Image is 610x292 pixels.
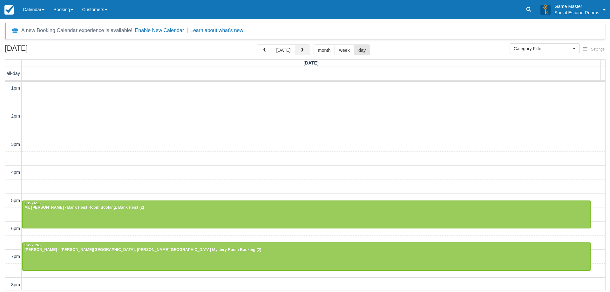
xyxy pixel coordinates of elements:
[24,243,41,247] span: 6:45 - 7:45
[591,47,605,51] span: Settings
[11,142,20,147] span: 3pm
[190,28,243,33] a: Learn about what's new
[11,113,20,119] span: 2pm
[554,3,599,10] p: Game Master
[11,282,20,287] span: 8pm
[540,4,551,15] img: A3
[186,28,188,33] span: |
[354,44,370,55] button: day
[24,205,589,210] div: Mr. [PERSON_NAME] - Bank Heist Room Booking, Bank Heist (2)
[272,44,295,55] button: [DATE]
[11,226,20,231] span: 6pm
[7,71,20,76] span: all-day
[24,248,589,253] div: [PERSON_NAME] - [PERSON_NAME][GEOGRAPHIC_DATA], [PERSON_NAME][GEOGRAPHIC_DATA] Mystery Room Booki...
[11,170,20,175] span: 4pm
[4,5,14,15] img: checkfront-main-nav-mini-logo.png
[579,45,608,54] button: Settings
[514,45,571,52] span: Category Filter
[11,198,20,203] span: 5pm
[303,60,319,65] span: [DATE]
[22,200,591,228] a: 5:15 - 6:15Mr. [PERSON_NAME] - Bank Heist Room Booking, Bank Heist (2)
[24,201,41,205] span: 5:15 - 6:15
[11,85,20,91] span: 1pm
[135,27,184,34] button: Enable New Calendar
[554,10,599,16] p: Social Escape Rooms
[21,27,132,34] div: A new Booking Calendar experience is available!
[5,44,85,56] h2: [DATE]
[22,242,591,270] a: 6:45 - 7:45[PERSON_NAME] - [PERSON_NAME][GEOGRAPHIC_DATA], [PERSON_NAME][GEOGRAPHIC_DATA] Mystery...
[314,44,335,55] button: month
[335,44,354,55] button: week
[11,254,20,259] span: 7pm
[510,43,579,54] button: Category Filter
